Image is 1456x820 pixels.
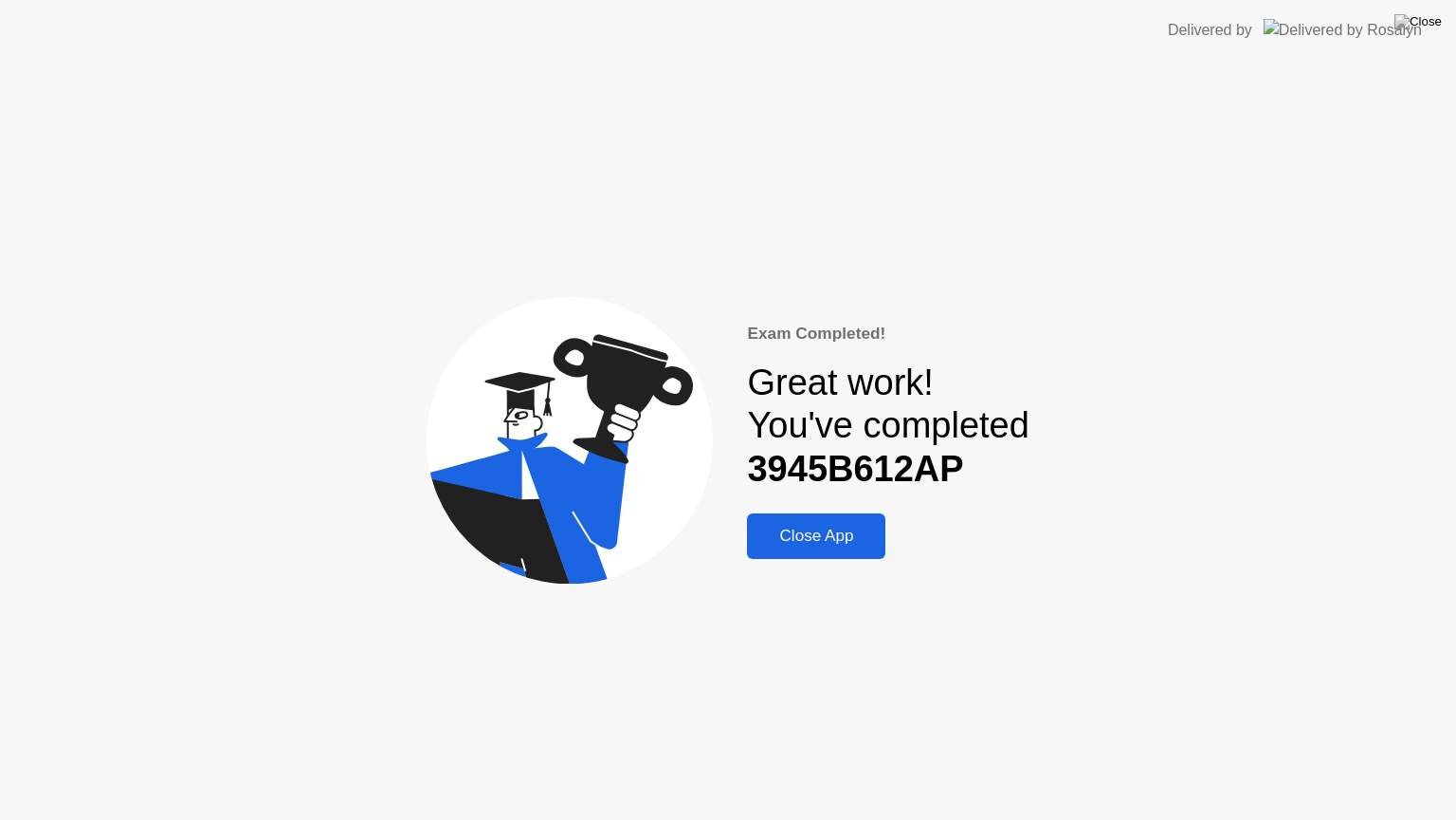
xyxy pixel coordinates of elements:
[747,449,963,489] b: 3945B612AP
[747,362,1028,492] div: Great work! You've completed
[1394,14,1442,29] img: Close
[747,513,885,559] button: Close App
[753,527,880,546] div: Close App
[1168,19,1252,42] div: Delivered by
[1264,19,1422,41] img: Delivered by Rosalyn
[747,322,1028,346] div: Exam Completed!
